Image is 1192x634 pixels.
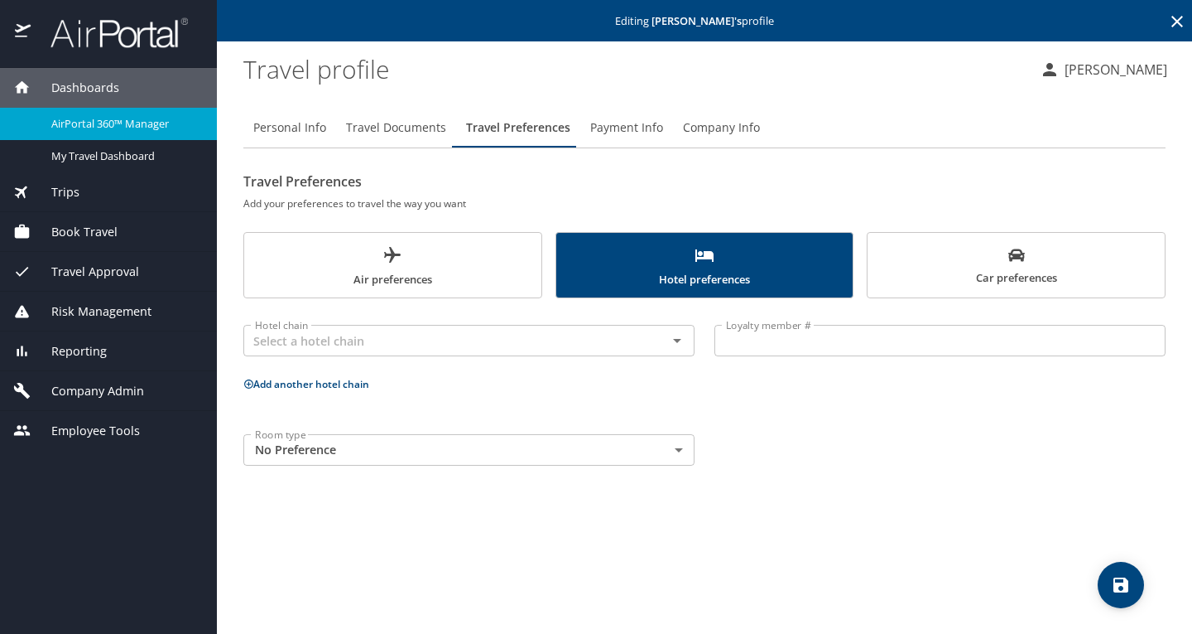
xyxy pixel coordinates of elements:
span: AirPortal 360™ Manager [51,116,197,132]
h1: Travel profile [243,43,1026,94]
span: My Travel Dashboard [51,148,197,164]
button: save [1098,562,1144,608]
button: [PERSON_NAME] [1033,55,1174,85]
h6: Add your preferences to travel the way you want [243,195,1166,212]
img: airportal-logo.png [32,17,188,49]
button: Add another hotel chain [243,377,369,391]
span: Air preferences [254,245,531,289]
span: Travel Documents [346,118,446,138]
p: Editing profile [222,16,1187,27]
span: Company Admin [31,382,144,400]
span: Reporting [31,342,107,361]
div: Profile [243,108,1166,148]
span: Trips [31,183,79,201]
span: Travel Preferences [466,118,570,138]
span: Personal Info [253,118,326,138]
span: Dashboards [31,79,119,97]
span: Travel Approval [31,263,139,281]
span: Book Travel [31,223,118,241]
p: [PERSON_NAME] [1060,60,1167,80]
button: Open [666,329,689,352]
span: Company Info [683,118,760,138]
div: scrollable force tabs example [243,232,1166,298]
div: No Preference [243,434,695,466]
span: Payment Info [590,118,663,138]
span: Hotel preferences [566,245,844,289]
input: Select a hotel chain [248,330,641,351]
span: Risk Management [31,302,151,321]
h2: Travel Preferences [243,168,1166,195]
img: icon-airportal.png [15,17,32,49]
strong: [PERSON_NAME] 's [651,13,742,28]
span: Car preferences [877,247,1155,288]
span: Employee Tools [31,422,140,440]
